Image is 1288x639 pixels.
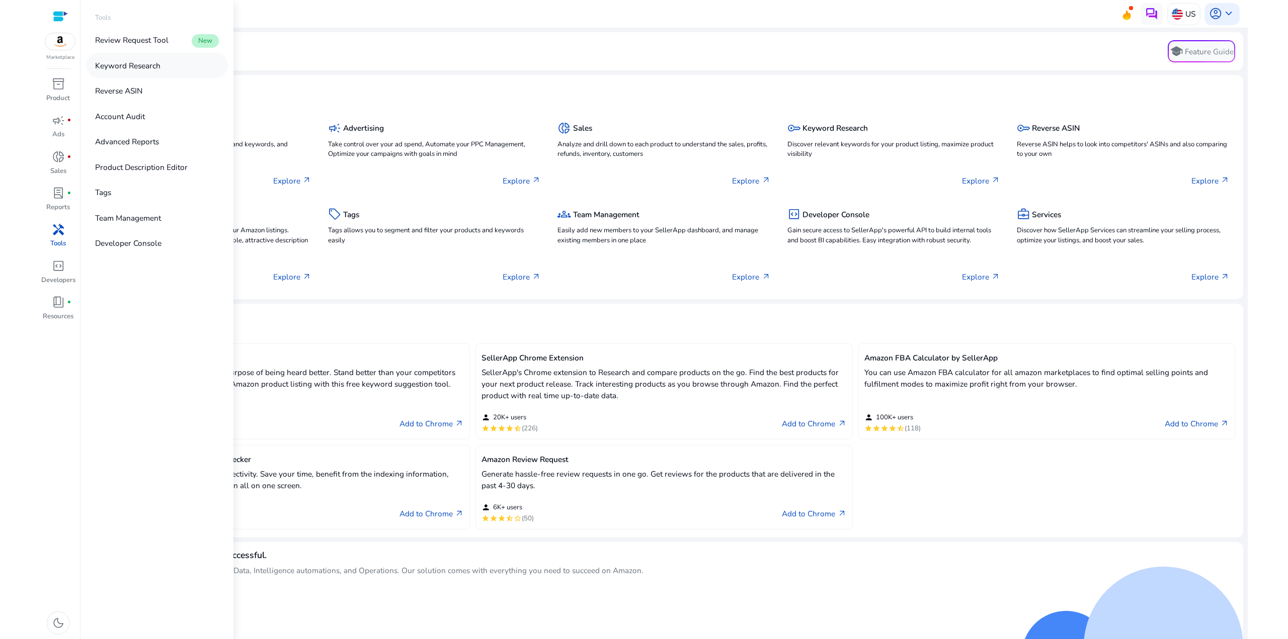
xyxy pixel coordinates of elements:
span: inventory_2 [52,77,65,90]
span: arrow_outward [532,272,541,282]
span: groups [557,208,571,221]
span: fiber_manual_record [67,191,71,196]
p: Easily add new members to your SellerApp dashboard, and manage existing members in one place [557,226,770,246]
p: Tools [50,239,66,249]
a: Add to Chromearrow_outward [782,417,846,430]
span: arrow_outward [762,176,771,185]
h5: Amazon FBA Calculator by SellerApp [864,353,1229,362]
p: Product [46,94,70,104]
p: Tags allows you to segment and filter your products and keywords easily [328,226,541,246]
span: New [192,34,219,48]
p: Explore [1191,175,1230,187]
p: US [1185,5,1195,23]
p: Built with focus on ease of use and effectivity. Save your time, benefit from the indexing inform... [99,468,464,491]
h4: We Strive our best to make you Successful. [93,550,664,561]
p: Explore [1191,271,1230,283]
mat-icon: star_half [514,424,522,432]
span: (118) [905,424,921,433]
a: inventory_2Product [40,75,76,112]
a: Add to Chromearrow_outward [782,507,846,520]
a: code_blocksDevelopers [40,257,76,294]
span: school [1170,45,1183,58]
span: key [787,122,800,135]
p: Developers [41,276,75,286]
p: Ads [52,130,64,140]
span: arrow_outward [455,419,464,428]
span: 6K+ users [493,503,522,512]
p: Marketplace [46,54,74,61]
h5: Amazon Review Request [481,455,846,464]
p: Explore [732,175,770,187]
span: campaign [328,122,341,135]
span: arrow_outward [838,419,847,428]
p: Keyword Research [95,60,160,71]
p: Gain secure access to SellerApp's powerful API to build internal tools and boost BI capabilities.... [787,226,1000,246]
mat-icon: star [889,424,897,432]
span: donut_small [557,122,571,135]
p: Explore [273,175,311,187]
span: handyman [52,223,65,236]
p: Sales [50,166,66,176]
p: Product Description Editor [95,161,188,173]
h5: Amazon Keyword Research Tool [99,353,464,362]
a: handymanTools [40,221,76,257]
span: arrow_outward [1220,419,1229,428]
mat-icon: person [481,503,491,512]
mat-icon: star [481,424,490,432]
span: account_circle [1209,7,1222,20]
a: Add to Chromearrow_outward [399,507,464,520]
h5: Keyword Research [802,124,868,133]
p: Reverse ASIN [95,85,142,97]
h5: Developer Console [802,210,869,219]
span: (226) [522,424,538,433]
span: book_4 [52,296,65,309]
mat-icon: star [506,424,514,432]
p: You can use Amazon FBA calculator for all amazon marketplaces to find optimal selling points and ... [864,367,1229,390]
p: Tools [95,13,111,23]
span: fiber_manual_record [67,118,71,123]
span: arrow_outward [1221,176,1230,185]
span: (50) [522,514,534,523]
span: campaign [52,114,65,127]
mat-icon: star_half [506,514,514,522]
p: Reverse ASIN helps to look into competitors' ASINs and also comparing to your own [1017,140,1230,160]
p: Explore [962,271,1000,283]
span: arrow_outward [762,272,771,282]
p: Explore [503,175,541,187]
p: SellerApp's Chrome extension to Research and compare products on the go. Find the best products f... [481,367,846,401]
p: Explore [732,271,770,283]
span: code_blocks [52,259,65,272]
span: code_blocks [787,208,800,221]
span: arrow_outward [991,272,1000,282]
mat-icon: star [872,424,880,432]
span: fiber_manual_record [67,300,71,305]
p: Discover how SellerApp Services can streamline your selling process, optimize your listings, and ... [1017,226,1230,246]
h5: Sales [573,124,592,133]
p: Advanced Reports [95,136,159,147]
span: arrow_outward [532,176,541,185]
span: lab_profile [52,187,65,200]
span: arrow_outward [838,509,847,518]
p: Team Management [95,212,161,224]
p: Explore [503,271,541,283]
a: lab_profilefiber_manual_recordReports [40,185,76,221]
mat-icon: star [498,514,506,522]
a: Add to Chromearrow_outward [1165,417,1229,430]
img: us.svg [1172,9,1183,20]
span: keyboard_arrow_down [1222,7,1235,20]
h5: SellerApp Chrome Extension [481,353,846,362]
p: Developer Console [95,237,162,249]
p: Account Audit [95,111,145,122]
span: 20K+ users [493,413,526,422]
mat-icon: star [864,424,872,432]
h5: Services [1032,210,1061,219]
span: donut_small [52,150,65,163]
p: SellerApp is built to enable sellers with Data, Intelligence automations, and Operations. Our sol... [93,565,664,576]
button: schoolFeature Guide [1168,40,1235,62]
h5: Tags [343,210,359,219]
mat-icon: star [481,514,490,522]
span: arrow_outward [455,509,464,518]
span: arrow_outward [302,272,311,282]
p: Tags [95,187,111,198]
mat-icon: star [880,424,889,432]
